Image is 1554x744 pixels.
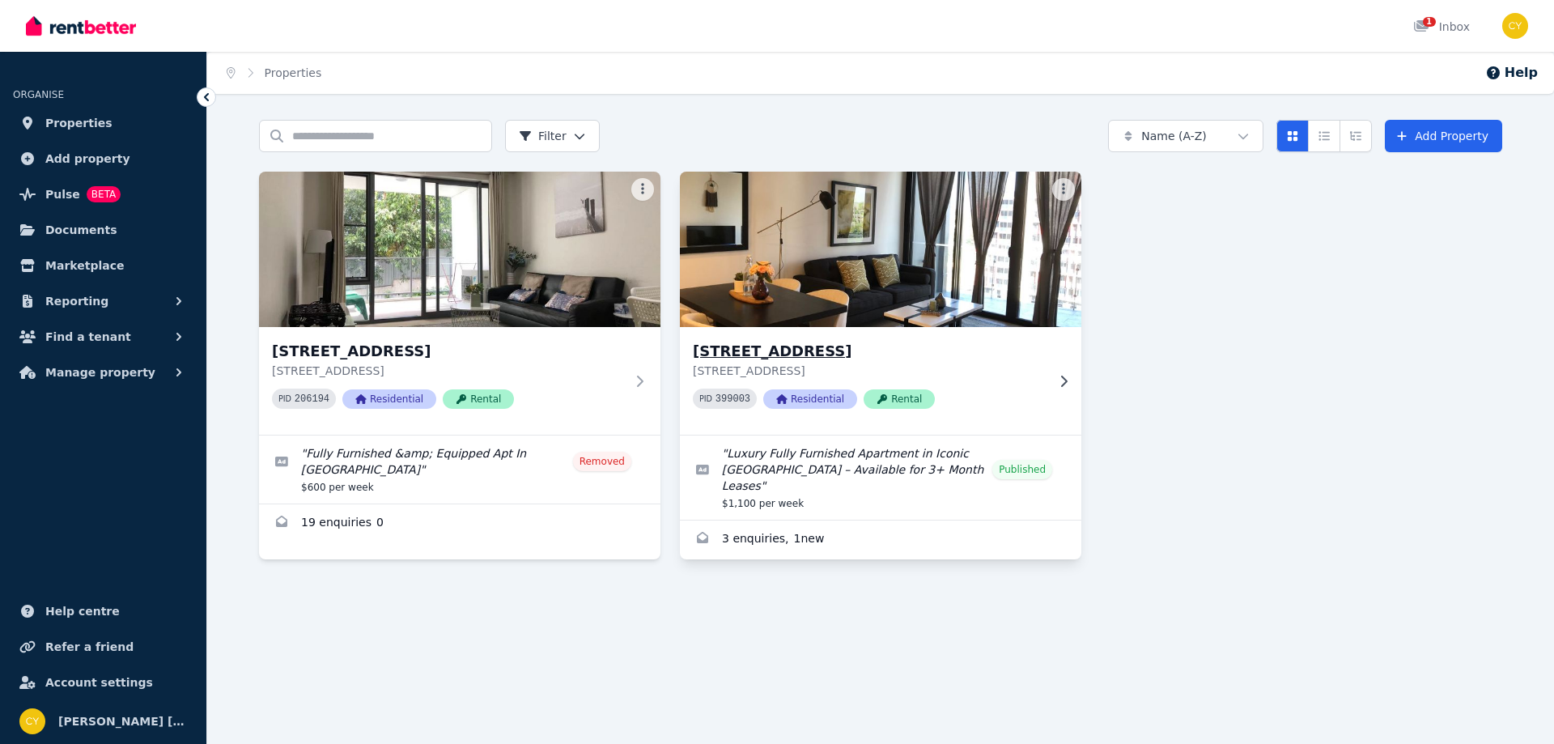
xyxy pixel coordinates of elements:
[26,14,136,38] img: RentBetter
[13,89,64,100] span: ORGANISE
[13,285,193,317] button: Reporting
[13,107,193,139] a: Properties
[715,393,750,405] code: 399003
[13,249,193,282] a: Marketplace
[19,708,45,734] img: CHAO YI QIU
[45,220,117,240] span: Documents
[207,52,341,94] nav: Breadcrumb
[13,214,193,246] a: Documents
[699,394,712,403] small: PID
[259,172,660,327] img: 12/15-21 Mindarie Street, Lane Cove North
[680,436,1081,520] a: Edit listing: Luxury Fully Furnished Apartment in Iconic Emporium Hotel Tower – Available for 3+ ...
[13,631,193,663] a: Refer a friend
[45,113,113,133] span: Properties
[342,389,436,409] span: Residential
[1108,120,1263,152] button: Name (A-Z)
[45,291,108,311] span: Reporting
[272,340,625,363] h3: [STREET_ADDRESS]
[1340,120,1372,152] button: Expanded list view
[693,340,1046,363] h3: [STREET_ADDRESS]
[680,172,1081,435] a: 269 Grey St, South Brisbane[STREET_ADDRESS][STREET_ADDRESS]PID 399003ResidentialRental
[1423,17,1436,27] span: 1
[13,178,193,210] a: PulseBETA
[13,321,193,353] button: Find a tenant
[1502,13,1528,39] img: CHAO YI QIU
[45,149,130,168] span: Add property
[519,128,567,144] span: Filter
[295,393,329,405] code: 206194
[265,66,322,79] a: Properties
[864,389,935,409] span: Rental
[13,356,193,389] button: Manage property
[763,389,857,409] span: Residential
[13,666,193,699] a: Account settings
[259,436,660,504] a: Edit listing: Fully Furnished &amp; Equipped Apt In Lane Cove North
[631,178,654,201] button: More options
[45,673,153,692] span: Account settings
[693,363,1046,379] p: [STREET_ADDRESS]
[278,394,291,403] small: PID
[1052,178,1075,201] button: More options
[58,712,187,731] span: [PERSON_NAME] [PERSON_NAME]
[45,363,155,382] span: Manage property
[272,363,625,379] p: [STREET_ADDRESS]
[1308,120,1340,152] button: Compact list view
[13,142,193,175] a: Add property
[680,521,1081,559] a: Enquiries for 269 Grey St, South Brisbane
[259,172,660,435] a: 12/15-21 Mindarie Street, Lane Cove North[STREET_ADDRESS][STREET_ADDRESS]PID 206194ResidentialRental
[87,186,121,202] span: BETA
[45,602,120,621] span: Help centre
[443,389,514,409] span: Rental
[1276,120,1372,152] div: View options
[1485,63,1538,83] button: Help
[1385,120,1502,152] a: Add Property
[1141,128,1207,144] span: Name (A-Z)
[505,120,600,152] button: Filter
[1413,19,1470,35] div: Inbox
[259,504,660,543] a: Enquiries for 12/15-21 Mindarie Street, Lane Cove North
[45,327,131,346] span: Find a tenant
[1276,120,1309,152] button: Card view
[670,168,1092,331] img: 269 Grey St, South Brisbane
[45,637,134,657] span: Refer a friend
[45,256,124,275] span: Marketplace
[13,595,193,627] a: Help centre
[45,185,80,204] span: Pulse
